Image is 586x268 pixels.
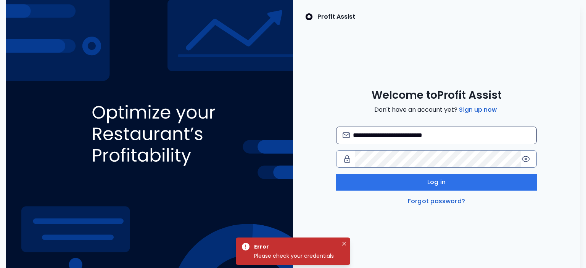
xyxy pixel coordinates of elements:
img: SpotOn Logo [305,12,313,21]
span: Log in [427,178,446,187]
span: Don't have an account yet? [374,105,498,114]
div: Error [254,242,335,251]
a: Sign up now [457,105,498,114]
a: Forgot password? [406,197,467,206]
button: Close [340,239,349,248]
button: Log in [336,174,537,191]
p: Profit Assist [317,12,355,21]
div: Please check your credentials [254,251,338,260]
span: Welcome to Profit Assist [372,88,502,102]
img: email [343,132,350,138]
